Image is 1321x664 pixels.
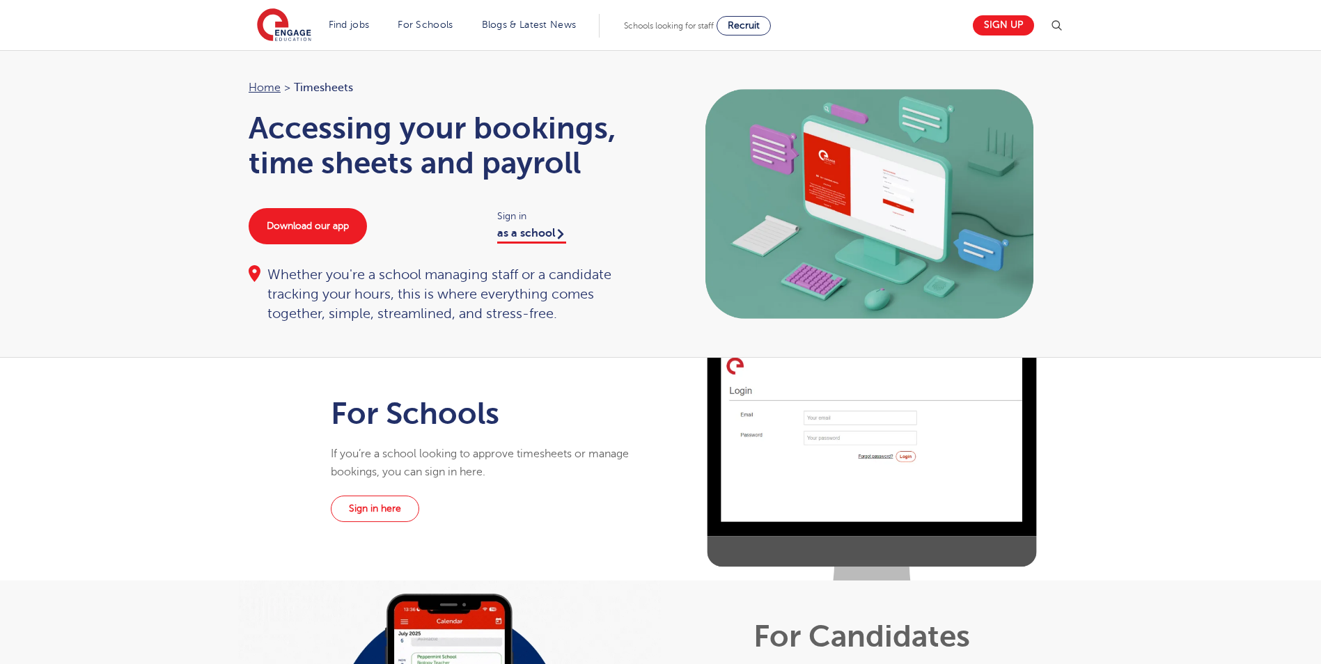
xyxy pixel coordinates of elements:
[497,208,647,224] span: Sign in
[717,16,771,35] a: Recruit
[624,21,714,31] span: Schools looking for staff
[249,208,367,244] a: Download our app
[249,265,647,324] div: Whether you're a school managing staff or a candidate tracking your hours, this is where everythi...
[728,20,760,31] span: Recruit
[249,79,647,97] nav: breadcrumb
[331,396,642,431] h1: For Schools
[257,8,311,43] img: Engage Education
[331,445,642,482] p: If you’re a school looking to approve timesheets or manage bookings, you can sign in here.
[284,81,290,94] span: >
[249,111,647,180] h1: Accessing your bookings, time sheets and payroll
[973,15,1034,35] a: Sign up
[753,619,1065,654] h1: For Candidates
[497,227,566,244] a: as a school
[249,81,281,94] a: Home
[482,19,577,30] a: Blogs & Latest News
[398,19,453,30] a: For Schools
[329,19,370,30] a: Find jobs
[331,496,419,522] a: Sign in here
[294,79,353,97] span: Timesheets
